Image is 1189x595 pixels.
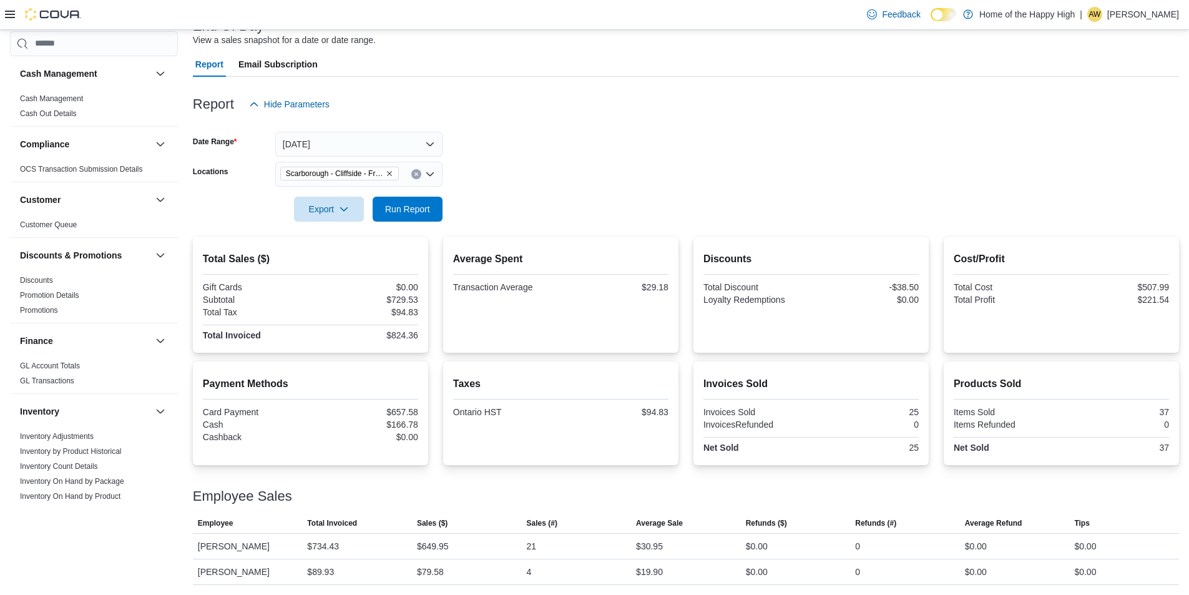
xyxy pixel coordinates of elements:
div: $19.90 [636,564,663,579]
div: Cash Management [10,91,178,126]
div: -$38.50 [813,282,919,292]
a: Promotions [20,306,58,315]
a: Cash Management [20,94,83,103]
div: Subtotal [203,295,308,305]
span: Run Report [385,203,430,215]
span: Promotions [20,305,58,315]
h2: Total Sales ($) [203,252,418,267]
a: Discounts [20,276,53,285]
h2: Cost/Profit [954,252,1169,267]
button: Open list of options [425,169,435,179]
span: Scarborough - Cliffside - Friendly Stranger [286,167,383,180]
div: $0.00 [1074,539,1096,554]
div: InvoicesRefunded [703,420,809,430]
a: Inventory Adjustments [20,432,94,441]
div: $221.54 [1064,295,1169,305]
span: Inventory On Hand by Package [20,476,124,486]
p: | [1080,7,1082,22]
span: Tips [1074,518,1089,528]
span: Inventory Count Details [20,461,98,471]
div: 0 [1064,420,1169,430]
div: Transaction Average [453,282,559,292]
h3: Compliance [20,138,69,150]
a: GL Account Totals [20,361,80,370]
div: Items Sold [954,407,1059,417]
h2: Invoices Sold [703,376,919,391]
button: Customer [20,194,150,206]
div: 21 [527,539,537,554]
div: Customer [10,217,178,237]
div: $824.36 [313,330,418,340]
div: $657.58 [313,407,418,417]
input: Dark Mode [931,8,957,21]
button: Discounts & Promotions [153,248,168,263]
button: Export [294,197,364,222]
a: OCS Transaction Submission Details [20,165,143,174]
div: Invoices Sold [703,407,809,417]
div: Total Cost [954,282,1059,292]
span: Feedback [882,8,920,21]
div: [PERSON_NAME] [193,534,303,559]
div: 4 [527,564,532,579]
strong: Net Sold [954,443,989,453]
button: Clear input [411,169,421,179]
span: Customer Queue [20,220,77,230]
div: $0.00 [813,295,919,305]
div: $79.58 [417,564,444,579]
div: $0.00 [1074,564,1096,579]
div: $0.00 [313,282,418,292]
div: $0.00 [965,564,987,579]
div: [PERSON_NAME] [193,559,303,584]
div: $166.78 [313,420,418,430]
button: Compliance [153,137,168,152]
button: Finance [20,335,150,347]
div: $30.95 [636,539,663,554]
button: [DATE] [275,132,443,157]
span: Total Invoiced [307,518,357,528]
strong: Total Invoiced [203,330,261,340]
div: $507.99 [1064,282,1169,292]
h2: Payment Methods [203,376,418,391]
span: Refunds ($) [746,518,787,528]
div: Card Payment [203,407,308,417]
span: Employee [198,518,233,528]
span: Promotion Details [20,290,79,300]
label: Locations [193,167,228,177]
div: 0 [855,564,860,579]
div: $0.00 [313,432,418,442]
div: $0.00 [965,539,987,554]
span: Hide Parameters [264,98,330,111]
h3: Finance [20,335,53,347]
strong: Net Sold [703,443,739,453]
div: $649.95 [417,539,449,554]
button: Discounts & Promotions [20,249,150,262]
label: Date Range [193,137,237,147]
div: Gift Cards [203,282,308,292]
div: $0.00 [746,539,768,554]
span: OCS Transaction Submission Details [20,164,143,174]
a: Inventory Count Details [20,462,98,471]
h2: Products Sold [954,376,1169,391]
p: Home of the Happy High [979,7,1075,22]
div: 37 [1064,407,1169,417]
span: Inventory On Hand by Product [20,491,120,501]
div: Alexia Williams [1087,7,1102,22]
h3: Discounts & Promotions [20,249,122,262]
h3: Employee Sales [193,489,292,504]
h2: Discounts [703,252,919,267]
div: $94.83 [563,407,668,417]
button: Customer [153,192,168,207]
span: Cash Out Details [20,109,77,119]
span: Sales ($) [417,518,448,528]
button: Cash Management [20,67,150,80]
div: Ontario HST [453,407,559,417]
div: $89.93 [307,564,334,579]
span: Average Refund [965,518,1022,528]
div: View a sales snapshot for a date or date range. [193,34,376,47]
a: Inventory by Product Historical [20,447,122,456]
h3: Report [193,97,234,112]
div: Finance [10,358,178,393]
button: Remove Scarborough - Cliffside - Friendly Stranger from selection in this group [386,170,393,177]
div: Cashback [203,432,308,442]
button: Finance [153,333,168,348]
